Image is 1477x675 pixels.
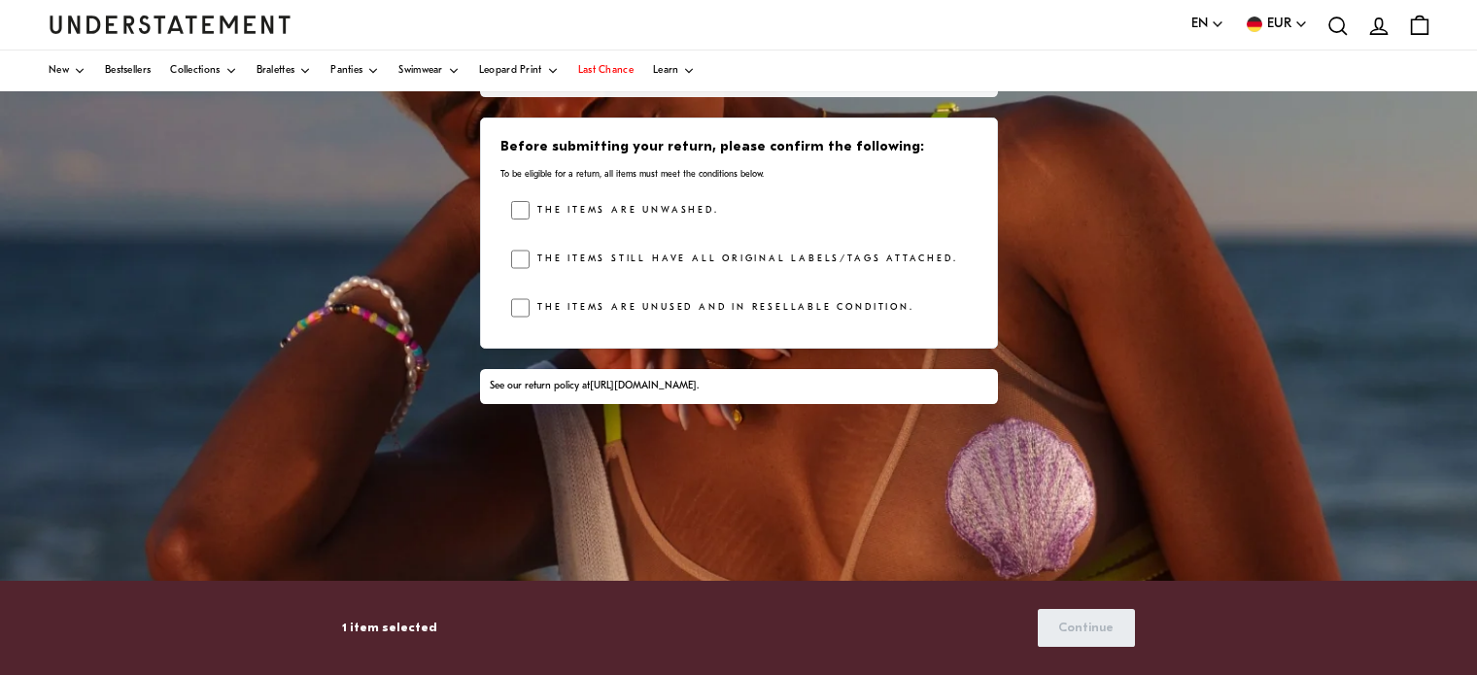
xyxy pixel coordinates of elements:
span: Panties [330,66,362,76]
span: Swimwear [398,66,442,76]
a: Leopard Print [479,51,559,91]
span: Leopard Print [479,66,542,76]
a: [URL][DOMAIN_NAME] [590,381,697,391]
span: Bralettes [257,66,295,76]
div: See our return policy at . [490,379,987,394]
span: EUR [1267,14,1291,35]
label: The items are unwashed. [530,201,718,220]
a: Understatement Homepage [49,16,292,33]
label: The items are unused and in resellable condition. [530,298,913,318]
span: Collections [170,66,220,76]
a: Panties [330,51,379,91]
a: New [49,51,86,91]
span: Bestsellers [105,66,151,76]
a: Bestsellers [105,51,151,91]
p: To be eligible for a return, all items must meet the conditions below. [500,168,976,181]
span: EN [1191,14,1208,35]
a: Last Chance [578,51,634,91]
span: Learn [653,66,679,76]
button: EUR [1244,14,1308,35]
a: Swimwear [398,51,459,91]
h3: Before submitting your return, please confirm the following: [500,138,976,157]
span: Last Chance [578,66,634,76]
span: New [49,66,69,76]
a: Bralettes [257,51,312,91]
label: The items still have all original labels/tags attached. [530,250,957,269]
button: EN [1191,14,1224,35]
a: Collections [170,51,236,91]
a: Learn [653,51,696,91]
